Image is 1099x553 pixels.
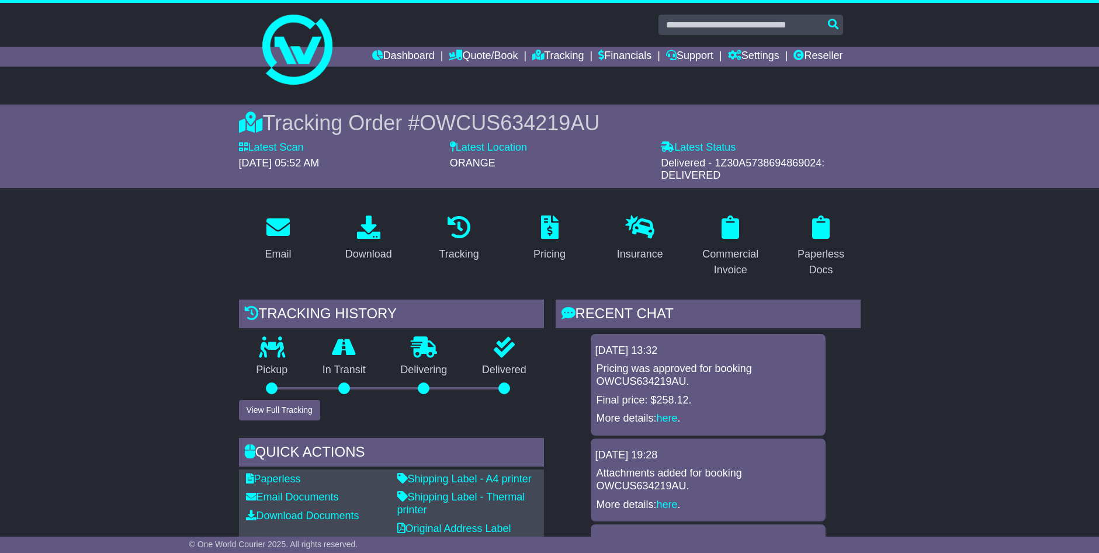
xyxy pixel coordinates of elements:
a: Paperless [246,473,301,485]
p: More details: . [597,412,820,425]
p: Delivered [464,364,544,377]
a: Download Documents [246,510,359,521]
div: Tracking Order # [239,110,861,135]
label: Latest Location [450,141,527,154]
div: [DATE] 13:32 [595,345,821,357]
div: RECENT CHAT [556,300,861,331]
a: Original Address Label [397,523,511,534]
div: [DATE] 19:28 [595,449,821,462]
label: Latest Status [661,141,736,154]
p: More details: . [597,499,820,512]
span: [DATE] 05:52 AM [239,157,320,169]
p: In Transit [305,364,383,377]
a: Paperless Docs [782,211,861,282]
div: Email [265,246,291,262]
span: ORANGE [450,157,495,169]
div: Paperless Docs [789,246,853,278]
span: Delivered - 1Z30A5738694869024: DELIVERED [661,157,824,182]
p: Pricing was approved for booking OWCUS634219AU. [597,363,820,388]
a: Email [257,211,299,266]
a: here [657,499,678,510]
a: Email Documents [246,491,339,503]
a: Pricing [526,211,573,266]
a: Commercial Invoice [691,211,770,282]
a: Insurance [609,211,671,266]
label: Latest Scan [239,141,304,154]
a: Tracking [431,211,486,266]
p: Pickup [239,364,306,377]
button: View Full Tracking [239,400,320,420]
div: Tracking history [239,300,544,331]
span: © One World Courier 2025. All rights reserved. [189,540,358,549]
div: Pricing [533,246,566,262]
a: Quote/Book [449,47,518,67]
a: Financials [598,47,651,67]
a: Shipping Label - A4 printer [397,473,532,485]
div: [DATE] 17:32 [595,535,821,548]
a: Tracking [532,47,584,67]
div: Insurance [617,246,663,262]
a: Download [338,211,400,266]
span: OWCUS634219AU [420,111,599,135]
div: Commercial Invoice [699,246,762,278]
a: Settings [728,47,779,67]
a: Support [666,47,713,67]
p: Delivering [383,364,465,377]
div: Download [345,246,392,262]
p: Final price: $258.12. [597,394,820,407]
a: Shipping Label - Thermal printer [397,491,525,516]
a: Dashboard [372,47,435,67]
div: Quick Actions [239,438,544,469]
a: here [657,412,678,424]
div: Tracking [439,246,479,262]
p: Attachments added for booking OWCUS634219AU. [597,467,820,492]
a: Reseller [793,47,843,67]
